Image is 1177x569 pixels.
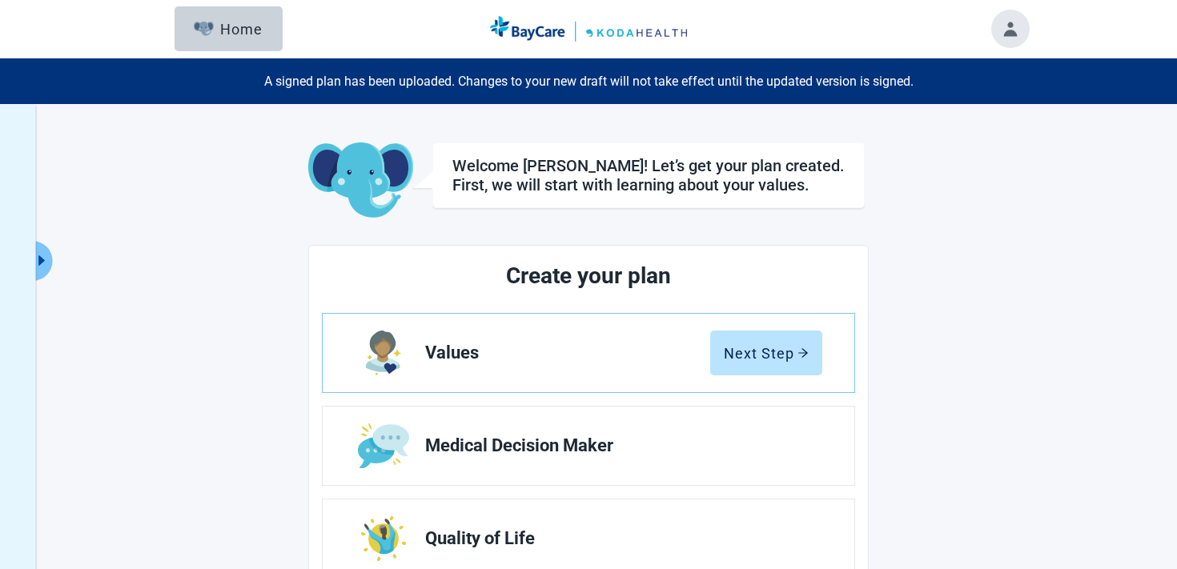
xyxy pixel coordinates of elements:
h2: Create your plan [382,258,795,294]
span: Values [425,343,710,363]
a: Edit Values section [323,314,854,392]
img: Elephant [194,22,214,36]
img: Koda Health [490,16,686,42]
div: Welcome [PERSON_NAME]! Let’s get your plan created. First, we will start with learning about your... [452,156,845,194]
span: arrow-right [797,347,809,359]
span: caret-right [34,253,50,268]
a: Edit Medical Decision Maker section [323,407,854,485]
div: Next Step [724,345,809,361]
button: Toggle account menu [991,10,1030,48]
button: ElephantHome [175,6,283,51]
button: Next Steparrow-right [710,331,822,375]
button: Expand menu [33,241,53,281]
div: Home [194,21,263,37]
img: Koda Elephant [308,142,413,219]
span: Medical Decision Maker [425,436,809,455]
span: Quality of Life [425,529,809,548]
